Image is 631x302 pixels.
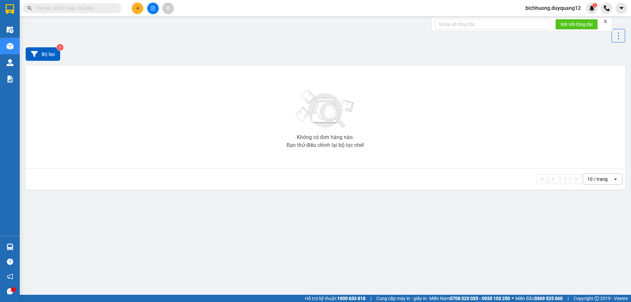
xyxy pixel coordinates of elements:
[429,295,510,302] span: Miền Nam
[435,19,550,30] input: Nhập số tổng đài
[287,143,364,148] div: Bạn thử điều chỉnh lại bộ lọc nhé!
[132,3,143,14] button: plus
[512,297,514,300] span: ⚪️
[561,21,593,28] span: Kết nối tổng đài
[603,19,608,24] span: close
[587,176,608,182] div: 10 / trang
[7,76,13,82] img: solution-icon
[450,296,510,301] strong: 0708 023 035 - 0935 103 250
[305,295,365,302] span: Hỗ trợ kỹ thuật:
[7,273,13,280] span: notification
[619,5,624,11] span: caret-down
[376,295,428,302] span: Cung cấp máy in - giấy in:
[6,4,14,14] img: logo-vxr
[534,296,563,301] strong: 0369 525 060
[520,4,586,12] span: bichhuong.duyquang12
[26,47,60,61] button: Bộ lọc
[7,288,13,294] span: message
[594,3,596,8] span: 1
[595,296,599,301] span: copyright
[7,244,13,250] img: warehouse-icon
[589,5,595,11] img: icon-new-feature
[604,5,610,11] img: phone-icon
[27,6,32,11] span: search
[7,259,13,265] span: question-circle
[292,86,358,132] img: svg+xml;base64,PHN2ZyBjbGFzcz0ibGlzdC1wbHVnX19zdmciIHhtbG5zPSJodHRwOi8vd3d3LnczLm9yZy8yMDAwL3N2Zy...
[166,6,170,11] span: aim
[147,3,159,14] button: file-add
[613,176,618,182] svg: open
[151,6,155,11] span: file-add
[36,5,114,12] input: Tìm tên, số ĐT hoặc mã đơn
[57,44,63,51] sup: 0
[370,295,371,302] span: |
[337,296,365,301] strong: 1900 633 818
[7,26,13,33] img: warehouse-icon
[593,3,597,8] sup: 1
[7,43,13,50] img: warehouse-icon
[616,3,627,14] button: caret-down
[135,6,140,11] span: plus
[162,3,174,14] button: aim
[297,135,354,140] div: Không có đơn hàng nào.
[515,295,563,302] span: Miền Bắc
[555,19,598,30] button: Kết nối tổng đài
[7,59,13,66] img: warehouse-icon
[568,295,569,302] span: |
